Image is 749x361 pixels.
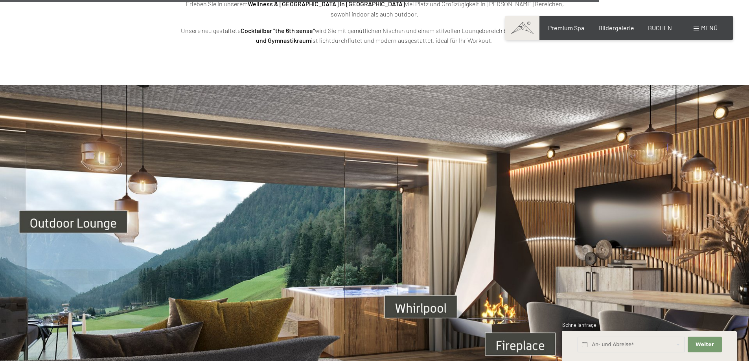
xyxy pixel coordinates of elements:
[562,322,596,328] span: Schnellanfrage
[688,337,721,353] button: Weiter
[598,24,634,31] a: Bildergalerie
[696,341,714,348] span: Weiter
[701,24,718,31] span: Menü
[241,27,315,34] strong: Cocktailbar "the 6th sense"
[648,24,672,31] a: BUCHEN
[178,26,571,46] p: Unsere neu gestaltete wird Sie mit gemütlichen Nischen und einem stilvollen Loungebereich begeist...
[548,24,584,31] a: Premium Spa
